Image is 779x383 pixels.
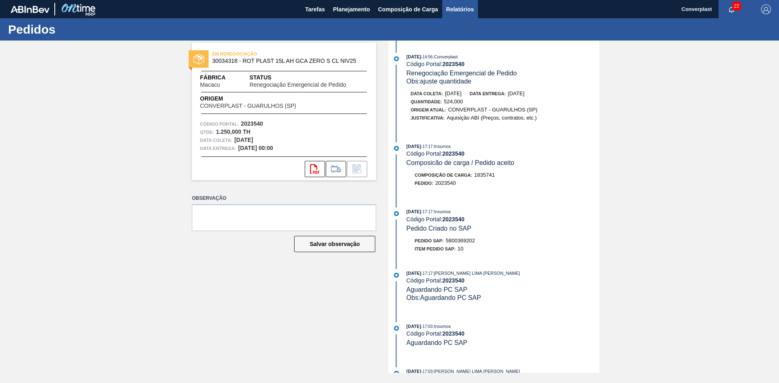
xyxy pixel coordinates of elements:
span: 5800369202 [446,238,475,244]
span: [DATE] [407,144,421,149]
span: Aguardando PC SAP [407,339,467,346]
span: 1835741 [474,172,495,178]
button: Notificações [719,4,745,15]
span: Composição de Carga [378,4,438,14]
img: atual [394,211,399,216]
label: Observação [192,193,376,204]
div: Código Portal: [407,277,599,284]
span: : Insumos [433,209,451,214]
strong: 2023540 [442,216,465,223]
span: CONVERPLAST - GUARULHOS (SP) [200,103,296,109]
img: atual [394,273,399,278]
span: Origem Atual: [411,107,446,112]
span: Justificativa: [411,116,445,120]
span: Origem [200,94,319,103]
img: status [194,54,204,64]
img: atual [394,371,399,376]
span: Composição de Carga : [415,173,472,178]
span: 524,000 [444,98,463,105]
span: : Converplast [433,54,458,59]
img: atual [394,146,399,151]
span: Relatórios [446,4,474,14]
strong: 2023540 [442,330,465,337]
span: [DATE] [407,369,421,374]
span: - 17:03 [421,369,433,374]
span: Obs: ajuste quantidade [407,78,471,85]
span: - 17:17 [421,210,433,214]
span: 22 [732,2,741,11]
span: [DATE] [407,324,421,329]
div: Código Portal: [407,61,599,67]
span: Item pedido SAP: [415,246,456,251]
img: Logout [761,4,771,14]
span: Renegociação Emergencial de Pedido [250,82,346,88]
span: - 17:17 [421,144,433,149]
h1: Pedidos [8,25,152,34]
span: : [PERSON_NAME] LIMA [PERSON_NAME] [433,271,520,276]
strong: 2023540 [442,61,465,67]
span: : Insumos [433,324,451,329]
span: Data coleta: [200,136,232,144]
div: Ir para Composição de Carga [326,161,346,177]
span: Macacu [200,82,220,88]
span: Data entrega: [200,144,236,152]
button: Salvar observação [294,236,375,252]
span: [DATE] [407,209,421,214]
span: - 17:03 [421,324,433,329]
span: - 14:56 [421,55,433,59]
span: Status [250,73,368,82]
span: Renegociação Emergencial de Pedido [407,70,517,77]
span: [DATE] [508,90,525,96]
img: TNhmsLtSVTkK8tSr43FrP2fwEKptu5GPRR3wAAAABJRU5ErkJggg== [11,6,49,13]
strong: 1.250,000 TH [216,128,250,135]
span: Código Portal: [200,120,239,128]
span: [DATE] [407,54,421,59]
span: Planejamento [333,4,370,14]
img: atual [394,326,399,331]
div: Código Portal: [407,330,599,337]
div: Código Portal: [407,216,599,223]
div: Código Portal: [407,150,599,157]
span: Quantidade : [411,99,442,104]
span: Aguardando PC SAP [407,286,467,293]
span: Obs: Aguardando PC SAP [407,294,481,301]
span: CONVERPLAST - GUARULHOS (SP) [448,107,537,113]
span: Pedido SAP: [415,238,444,243]
span: - 17:17 [421,271,433,276]
span: [DATE] [407,271,421,276]
span: Qtde : [200,128,214,136]
span: [DATE] [445,90,462,96]
span: Pedido Criado no SAP [407,225,471,232]
span: 2023540 [435,180,456,186]
span: Data coleta: [411,91,443,96]
div: Informar alteração no pedido [347,161,367,177]
span: Composicão de carga / Pedido aceito [407,159,514,166]
strong: 2023540 [241,120,263,127]
span: 30034318 - ROT PLAST 15L AH GCA ZERO S CL NIV25 [212,58,359,64]
span: : [PERSON_NAME] LIMA [PERSON_NAME] [433,369,520,374]
span: : Insumos [433,144,451,149]
span: Tarefas [305,4,325,14]
div: Abrir arquivo PDF [305,161,325,177]
span: Aquisição ABI (Preços, contratos, etc.) [447,115,537,121]
span: EM RENEGOCIAÇÃO [212,50,326,58]
strong: 2023540 [442,150,465,157]
span: Data entrega: [470,91,506,96]
strong: [DATE] 00:00 [238,145,273,151]
span: Pedido : [415,181,433,186]
img: atual [394,56,399,61]
span: Fábrica [200,73,245,82]
strong: 2023540 [442,277,465,284]
span: 10 [458,246,463,252]
strong: [DATE] [235,137,253,143]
